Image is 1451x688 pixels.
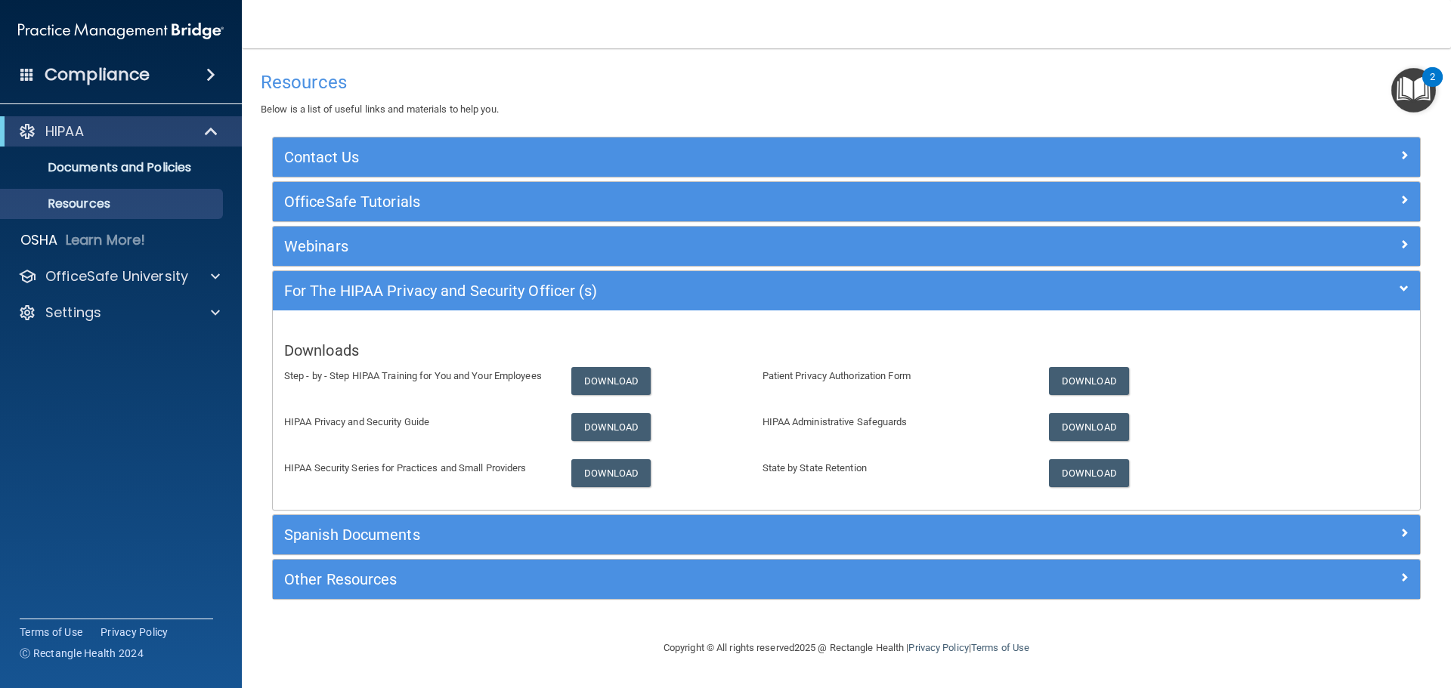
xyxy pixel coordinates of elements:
a: OfficeSafe Tutorials [284,190,1409,214]
div: Copyright © All rights reserved 2025 @ Rectangle Health | | [571,624,1122,672]
a: Download [571,367,651,395]
a: Download [1049,367,1129,395]
a: OfficeSafe University [18,267,220,285]
a: Terms of Use [20,625,82,640]
h5: Spanish Documents [284,526,1122,543]
h5: For The HIPAA Privacy and Security Officer (s) [284,282,1122,299]
a: Settings [18,304,220,322]
a: Terms of Use [971,642,1029,653]
h5: Contact Us [284,149,1122,165]
h5: Other Resources [284,571,1122,588]
p: Resources [10,196,216,211]
p: OSHA [20,231,58,249]
span: Ⓒ Rectangle Health 2024 [20,646,144,661]
p: Learn More! [66,231,146,249]
img: PMB logo [18,16,224,46]
iframe: Drift Widget Chat Controller [1190,581,1433,641]
p: HIPAA Security Series for Practices and Small Providers [284,459,549,477]
a: Webinars [284,234,1409,258]
p: Patient Privacy Authorization Form [763,367,1027,385]
a: Privacy Policy [101,625,169,640]
p: HIPAA Administrative Safeguards [763,413,1027,431]
p: State by State Retention [763,459,1027,477]
p: HIPAA [45,122,84,140]
p: Settings [45,304,101,322]
a: Other Resources [284,567,1409,591]
a: Download [571,413,651,441]
div: 2 [1430,77,1435,97]
a: Download [1049,413,1129,441]
p: Documents and Policies [10,160,216,175]
a: Download [1049,459,1129,487]
h5: Webinars [284,238,1122,255]
a: Download [571,459,651,487]
h5: OfficeSafe Tutorials [284,193,1122,210]
a: Privacy Policy [908,642,968,653]
h5: Downloads [284,342,1409,359]
a: Contact Us [284,145,1409,169]
h4: Compliance [45,64,150,85]
h4: Resources [261,73,1432,92]
button: Open Resource Center, 2 new notifications [1391,68,1436,113]
a: Spanish Documents [284,523,1409,547]
p: OfficeSafe University [45,267,188,285]
a: HIPAA [18,122,219,140]
p: Step - by - Step HIPAA Training for You and Your Employees [284,367,549,385]
a: For The HIPAA Privacy and Security Officer (s) [284,279,1409,303]
p: HIPAA Privacy and Security Guide [284,413,549,431]
span: Below is a list of useful links and materials to help you. [261,103,499,115]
